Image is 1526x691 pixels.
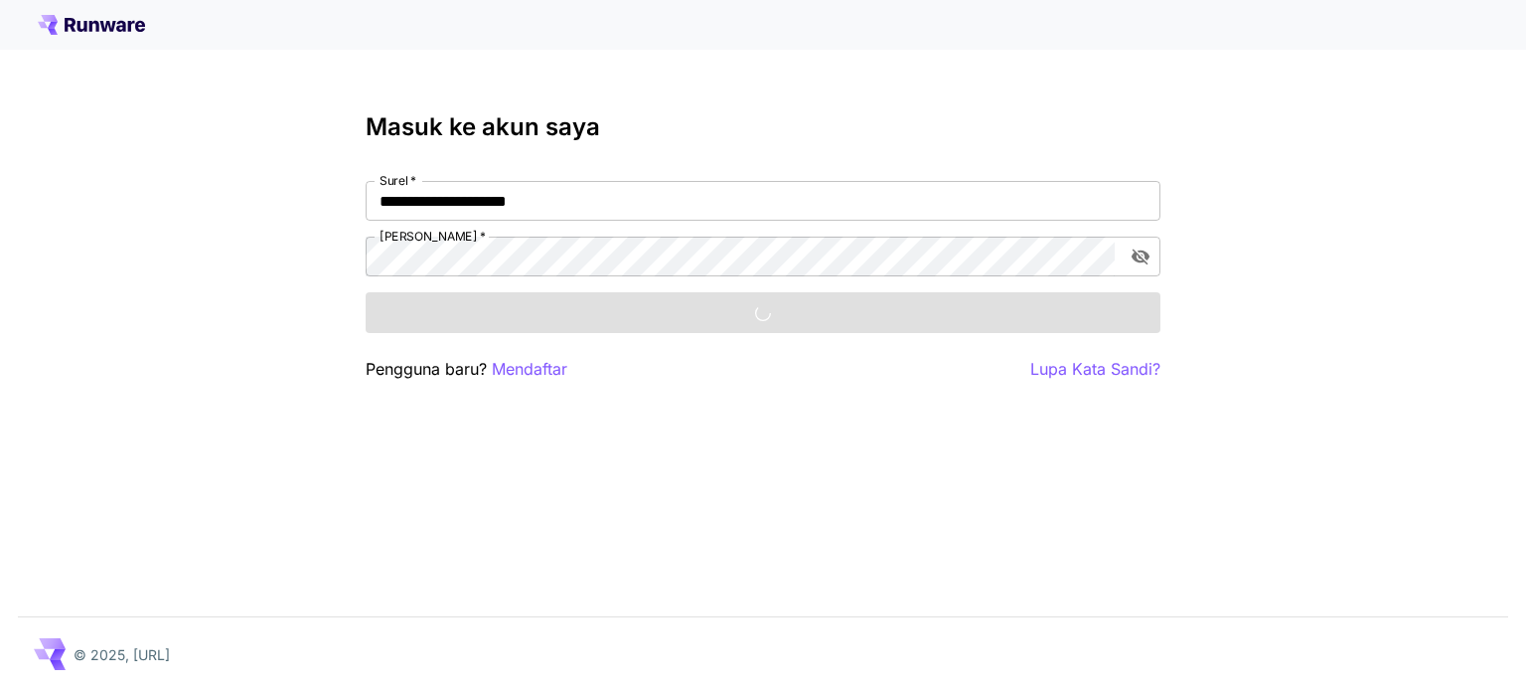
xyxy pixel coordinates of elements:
font: Pengguna baru? [366,359,487,379]
font: Lupa Kata Sandi? [1030,359,1160,379]
font: [PERSON_NAME] [380,229,477,244]
font: Surel [380,173,408,188]
font: © 2025, [URL] [74,646,170,663]
button: Mendaftar [492,357,567,382]
font: Mendaftar [492,359,567,379]
button: Lupa Kata Sandi? [1030,357,1160,382]
font: Masuk ke akun saya [366,112,600,141]
button: alihkan visibilitas kata sandi [1123,239,1158,274]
